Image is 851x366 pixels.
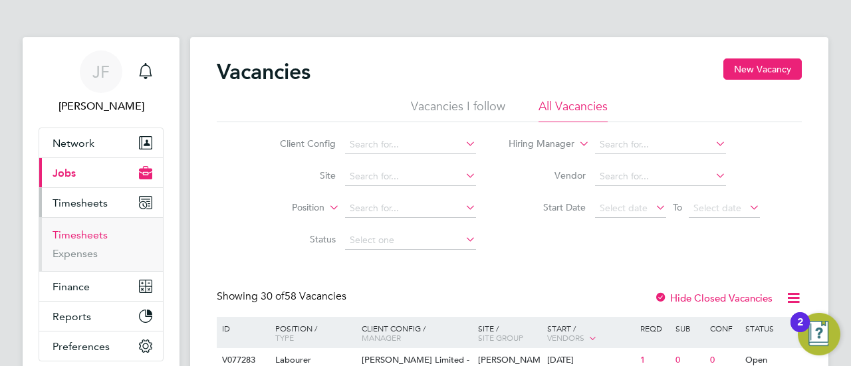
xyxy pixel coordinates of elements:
[478,332,523,343] span: Site Group
[53,229,108,241] a: Timesheets
[53,167,76,179] span: Jobs
[217,290,349,304] div: Showing
[39,50,164,114] a: JF[PERSON_NAME]
[547,332,584,343] span: Vendors
[259,169,336,181] label: Site
[261,290,285,303] span: 30 of
[53,340,110,353] span: Preferences
[275,354,311,365] span: Labourer
[39,128,163,157] button: Network
[275,332,294,343] span: Type
[509,169,586,181] label: Vendor
[600,202,648,214] span: Select date
[358,317,475,349] div: Client Config /
[53,137,94,149] span: Network
[53,247,98,260] a: Expenses
[345,231,476,250] input: Select one
[509,201,586,213] label: Start Date
[248,201,324,215] label: Position
[53,310,91,323] span: Reports
[261,290,346,303] span: 58 Vacancies
[693,202,741,214] span: Select date
[39,331,163,361] button: Preferences
[345,167,476,186] input: Search for...
[475,317,545,349] div: Site /
[595,136,726,154] input: Search for...
[39,98,164,114] span: Jo Flockhart
[259,137,336,149] label: Client Config
[362,332,401,343] span: Manager
[259,233,336,245] label: Status
[39,217,163,271] div: Timesheets
[219,317,265,339] div: ID
[672,317,707,339] div: Sub
[345,199,476,218] input: Search for...
[39,272,163,301] button: Finance
[707,317,741,339] div: Conf
[637,317,671,339] div: Reqd
[217,58,310,85] h2: Vacancies
[53,197,108,209] span: Timesheets
[544,317,637,350] div: Start /
[539,98,608,122] li: All Vacancies
[92,63,110,80] span: JF
[654,292,773,304] label: Hide Closed Vacancies
[595,167,726,186] input: Search for...
[669,199,686,216] span: To
[498,137,574,151] label: Hiring Manager
[798,313,840,355] button: Open Resource Center, 2 new notifications
[547,355,634,366] div: [DATE]
[411,98,505,122] li: Vacancies I follow
[723,58,802,80] button: New Vacancy
[39,302,163,331] button: Reports
[345,136,476,154] input: Search for...
[797,322,803,339] div: 2
[39,188,163,217] button: Timesheets
[39,158,163,187] button: Jobs
[265,317,358,349] div: Position /
[53,280,90,293] span: Finance
[742,317,800,339] div: Status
